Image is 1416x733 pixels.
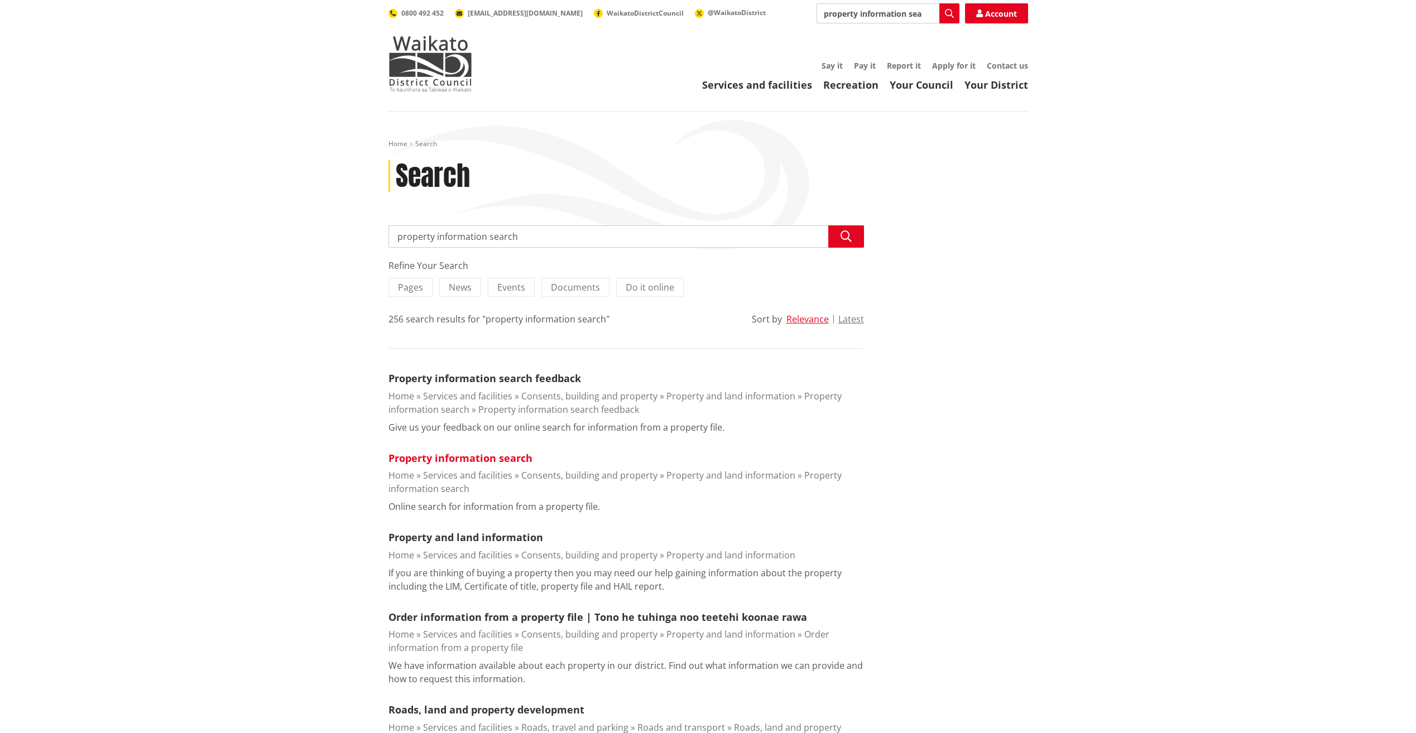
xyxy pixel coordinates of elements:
[521,628,657,640] a: Consents, building and property
[478,403,639,416] a: Property information search feedback
[388,139,1028,149] nav: breadcrumb
[607,8,684,18] span: WaikatoDistrictCouncil
[388,566,864,593] p: If you are thinking of buying a property then you may need our help gaining information about the...
[396,160,470,192] h1: Search
[497,281,525,293] span: Events
[388,469,842,495] a: Property information search
[455,8,583,18] a: [EMAIL_ADDRESS][DOMAIN_NAME]
[388,451,532,465] a: Property information search
[415,139,437,148] span: Search
[854,60,876,71] a: Pay it
[752,312,782,326] div: Sort by
[388,259,864,272] div: Refine Your Search
[388,312,609,326] div: 256 search results for "property information search"
[423,469,512,481] a: Services and facilities
[964,78,1028,91] a: Your District
[1365,686,1405,726] iframe: Messenger Launcher
[666,628,795,640] a: Property and land information
[987,60,1028,71] a: Contact us
[708,8,766,17] span: @WaikatoDistrict
[838,314,864,324] button: Latest
[887,60,921,71] a: Report it
[388,139,407,148] a: Home
[626,281,674,293] span: Do it online
[388,549,414,561] a: Home
[822,60,843,71] a: Say it
[388,36,472,91] img: Waikato District Council - Te Kaunihera aa Takiwaa o Waikato
[666,390,795,402] a: Property and land information
[388,390,414,402] a: Home
[388,372,581,385] a: Property information search feedback
[388,628,829,654] a: Order information from a property file
[965,3,1028,23] a: Account
[666,469,795,481] a: Property and land information
[594,8,684,18] a: WaikatoDistrictCouncil
[388,610,807,624] a: Order information from a property file | Tono he tuhinga noo teetehi koonae rawa
[823,78,879,91] a: Recreation
[388,531,543,544] a: Property and land information
[423,549,512,561] a: Services and facilities
[449,281,472,293] span: News
[521,549,657,561] a: Consents, building and property
[388,8,444,18] a: 0800 492 452
[388,421,724,434] p: Give us your feedback on our online search for information from a property file.
[388,225,864,248] input: Search input
[401,8,444,18] span: 0800 492 452
[932,60,976,71] a: Apply for it
[388,628,414,640] a: Home
[817,3,959,23] input: Search input
[666,549,795,561] a: Property and land information
[423,390,512,402] a: Services and facilities
[388,703,584,716] a: Roads, land and property development
[388,390,842,416] a: Property information search
[786,314,829,324] button: Relevance
[388,469,414,481] a: Home
[398,281,423,293] span: Pages
[388,659,864,686] p: We have information available about each property in our district. Find out what information we c...
[423,628,512,640] a: Services and facilities
[890,78,953,91] a: Your Council
[702,78,812,91] a: Services and facilities
[695,8,766,17] a: @WaikatoDistrict
[521,390,657,402] a: Consents, building and property
[468,8,583,18] span: [EMAIL_ADDRESS][DOMAIN_NAME]
[551,281,600,293] span: Documents
[521,469,657,481] a: Consents, building and property
[388,500,600,513] p: Online search for information from a property file.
